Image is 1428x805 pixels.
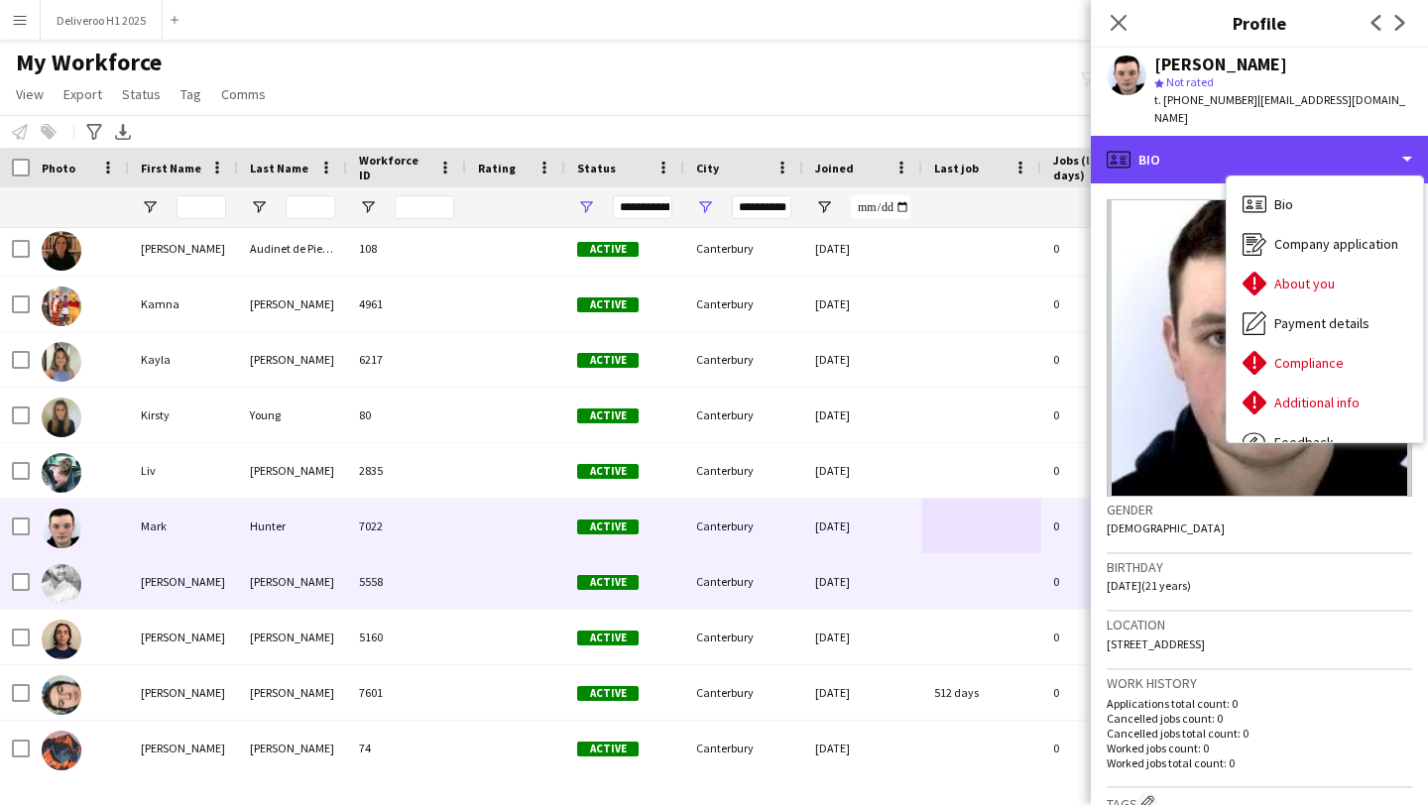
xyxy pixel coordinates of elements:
[1274,275,1335,292] span: About you
[359,153,430,182] span: Workforce ID
[250,198,268,216] button: Open Filter Menu
[1107,520,1225,535] span: [DEMOGRAPHIC_DATA]
[42,620,81,659] img: matthew willis
[803,332,922,387] div: [DATE]
[684,499,803,553] div: Canterbury
[577,242,639,257] span: Active
[347,554,466,609] div: 5558
[238,665,347,720] div: [PERSON_NAME]
[359,198,377,216] button: Open Filter Menu
[803,443,922,498] div: [DATE]
[1107,616,1412,633] h3: Location
[732,195,791,219] input: City Filter Input
[1274,433,1334,451] span: Feedback
[347,277,466,331] div: 4961
[129,221,238,276] div: [PERSON_NAME]
[1107,711,1412,726] p: Cancelled jobs count: 0
[1154,92,1405,125] span: | [EMAIL_ADDRESS][DOMAIN_NAME]
[577,686,639,701] span: Active
[684,221,803,276] div: Canterbury
[1227,184,1423,224] div: Bio
[684,665,803,720] div: Canterbury
[1041,332,1170,387] div: 0
[347,665,466,720] div: 7601
[934,161,979,175] span: Last job
[1274,354,1344,372] span: Compliance
[129,610,238,664] div: [PERSON_NAME]
[286,195,335,219] input: Last Name Filter Input
[16,48,162,77] span: My Workforce
[684,388,803,442] div: Canterbury
[684,332,803,387] div: Canterbury
[114,81,169,107] a: Status
[1091,136,1428,183] div: Bio
[1227,303,1423,343] div: Payment details
[1166,74,1214,89] span: Not rated
[129,443,238,498] div: Liv
[8,81,52,107] a: View
[213,81,274,107] a: Comms
[395,195,454,219] input: Workforce ID Filter Input
[577,408,639,423] span: Active
[577,631,639,645] span: Active
[1107,755,1412,770] p: Worked jobs total count: 0
[42,731,81,770] img: Ruchi Chandiramani
[577,161,616,175] span: Status
[221,85,266,103] span: Comms
[56,81,110,107] a: Export
[1107,578,1191,593] span: [DATE] (21 years)
[41,1,163,40] button: Deliveroo H1 2025
[1107,199,1412,497] img: Crew avatar or photo
[129,665,238,720] div: [PERSON_NAME]
[129,388,238,442] div: Kirsty
[696,198,714,216] button: Open Filter Menu
[111,120,135,144] app-action-btn: Export XLSX
[1041,499,1170,553] div: 0
[1274,235,1398,253] span: Company application
[42,509,81,548] img: Mark Hunter
[238,332,347,387] div: [PERSON_NAME]
[42,287,81,326] img: Kamna Patel
[42,231,81,271] img: Julia Audinet de Pieuchon
[577,742,639,756] span: Active
[803,610,922,664] div: [DATE]
[1041,277,1170,331] div: 0
[1041,388,1170,442] div: 0
[1274,394,1360,411] span: Additional info
[250,161,308,175] span: Last Name
[1107,674,1412,692] h3: Work history
[129,332,238,387] div: Kayla
[803,665,922,720] div: [DATE]
[42,564,81,604] img: Matthew Pullen
[238,721,347,775] div: [PERSON_NAME]
[1041,610,1170,664] div: 0
[347,499,466,553] div: 7022
[1091,10,1428,36] h3: Profile
[63,85,102,103] span: Export
[42,161,75,175] span: Photo
[141,161,201,175] span: First Name
[684,554,803,609] div: Canterbury
[1041,221,1170,276] div: 0
[129,721,238,775] div: [PERSON_NAME]
[803,388,922,442] div: [DATE]
[1227,224,1423,264] div: Company application
[1041,721,1170,775] div: 0
[684,721,803,775] div: Canterbury
[129,554,238,609] div: [PERSON_NAME]
[238,221,347,276] div: Audinet de Pieuchon
[577,575,639,590] span: Active
[1274,314,1369,332] span: Payment details
[1154,92,1257,107] span: t. [PHONE_NUMBER]
[347,388,466,442] div: 80
[42,342,81,382] img: Kayla Caldwell
[180,85,201,103] span: Tag
[577,198,595,216] button: Open Filter Menu
[1227,343,1423,383] div: Compliance
[347,610,466,664] div: 5160
[347,332,466,387] div: 6217
[803,499,922,553] div: [DATE]
[577,519,639,534] span: Active
[347,443,466,498] div: 2835
[238,388,347,442] div: Young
